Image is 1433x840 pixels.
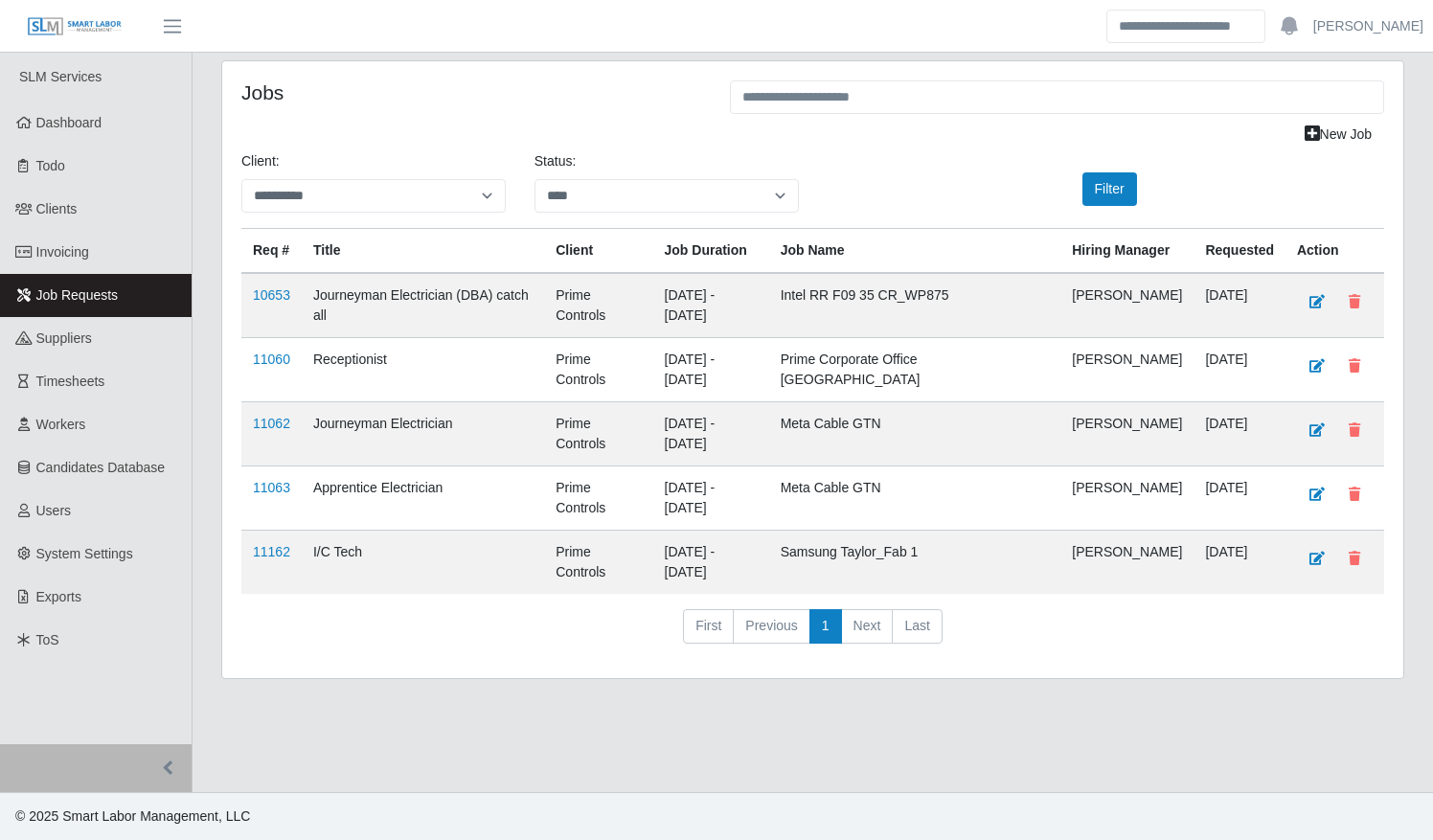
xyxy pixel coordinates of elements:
[253,544,290,559] a: 11162
[241,80,701,104] h4: Jobs
[1060,402,1194,466] td: [PERSON_NAME]
[302,402,544,466] td: Journeyman Electrician
[36,115,102,130] span: Dashboard
[1194,338,1285,402] td: [DATE]
[36,417,86,432] span: Workers
[1194,273,1285,338] td: [DATE]
[241,151,280,171] label: Client:
[36,589,81,604] span: Exports
[36,244,89,260] span: Invoicing
[36,632,59,647] span: ToS
[1060,273,1194,338] td: [PERSON_NAME]
[653,273,769,338] td: [DATE] - [DATE]
[653,338,769,402] td: [DATE] - [DATE]
[36,546,133,561] span: System Settings
[302,531,544,595] td: I/C Tech
[36,330,92,346] span: Suppliers
[36,287,119,303] span: Job Requests
[544,531,652,595] td: Prime Controls
[653,402,769,466] td: [DATE] - [DATE]
[302,273,544,338] td: Journeyman Electrician (DBA) catch all
[1060,466,1194,531] td: [PERSON_NAME]
[544,402,652,466] td: Prime Controls
[1060,338,1194,402] td: [PERSON_NAME]
[769,466,1061,531] td: Meta Cable GTN
[253,480,290,495] a: 11063
[769,531,1061,595] td: Samsung Taylor_Fab 1
[1106,10,1265,43] input: Search
[1285,229,1384,274] th: Action
[253,352,290,367] a: 11060
[36,374,105,389] span: Timesheets
[253,416,290,431] a: 11062
[27,16,123,37] img: SLM Logo
[809,609,842,644] a: 1
[1194,466,1285,531] td: [DATE]
[19,69,102,84] span: SLM Services
[769,338,1061,402] td: Prime Corporate Office [GEOGRAPHIC_DATA]
[1313,16,1423,36] a: [PERSON_NAME]
[653,229,769,274] th: Job Duration
[535,151,577,171] label: Status:
[302,466,544,531] td: Apprentice Electrician
[1292,118,1384,151] a: New Job
[241,229,302,274] th: Req #
[36,158,65,173] span: Todo
[544,338,652,402] td: Prime Controls
[769,402,1061,466] td: Meta Cable GTN
[36,503,72,518] span: Users
[302,338,544,402] td: Receptionist
[302,229,544,274] th: Title
[544,273,652,338] td: Prime Controls
[241,609,1384,659] nav: pagination
[653,531,769,595] td: [DATE] - [DATE]
[769,229,1061,274] th: Job Name
[653,466,769,531] td: [DATE] - [DATE]
[1082,172,1137,206] button: Filter
[1194,531,1285,595] td: [DATE]
[36,460,166,475] span: Candidates Database
[544,229,652,274] th: Client
[1194,229,1285,274] th: Requested
[1194,402,1285,466] td: [DATE]
[15,808,250,824] span: © 2025 Smart Labor Management, LLC
[253,287,290,303] a: 10653
[1060,531,1194,595] td: [PERSON_NAME]
[36,201,78,216] span: Clients
[769,273,1061,338] td: Intel RR F09 35 CR_WP875
[544,466,652,531] td: Prime Controls
[1060,229,1194,274] th: Hiring Manager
